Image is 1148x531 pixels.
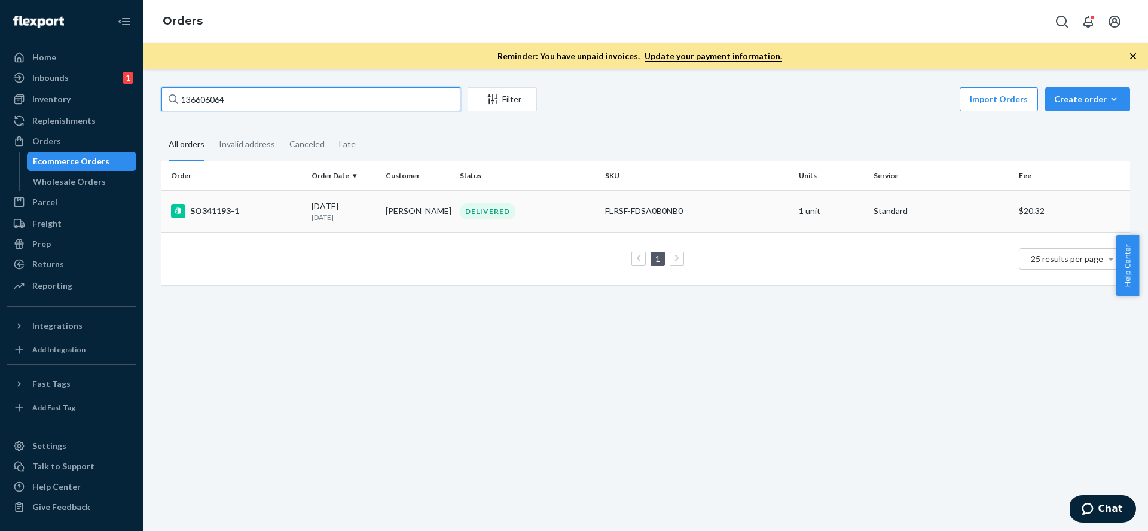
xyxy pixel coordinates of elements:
div: Freight [32,218,62,230]
div: Customer [386,170,450,181]
iframe: Opens a widget where you can chat to one of our agents [1070,495,1136,525]
a: Add Fast Tag [7,398,136,417]
div: Wholesale Orders [33,176,106,188]
a: Inventory [7,90,136,109]
button: Open account menu [1103,10,1126,33]
div: Create order [1054,93,1121,105]
button: Fast Tags [7,374,136,393]
div: Add Integration [32,344,86,355]
th: SKU [600,161,794,190]
div: Late [339,129,356,160]
div: Returns [32,258,64,270]
a: Orders [163,14,203,28]
a: Page 1 is your current page [653,254,662,264]
div: Prep [32,238,51,250]
a: Returns [7,255,136,274]
div: Replenishments [32,115,96,127]
a: Freight [7,214,136,233]
th: Units [794,161,868,190]
div: Give Feedback [32,501,90,513]
th: Order Date [307,161,381,190]
button: Give Feedback [7,498,136,517]
div: Fast Tags [32,378,71,390]
button: Talk to Support [7,457,136,476]
th: Service [869,161,1014,190]
td: $20.32 [1014,190,1130,232]
a: Wholesale Orders [27,172,137,191]
a: Replenishments [7,111,136,130]
th: Status [455,161,600,190]
div: Home [32,51,56,63]
td: 1 unit [794,190,868,232]
a: Add Integration [7,340,136,359]
p: Reminder: You have unpaid invoices. [497,50,782,62]
div: [DATE] [312,200,376,222]
img: Flexport logo [13,16,64,28]
div: All orders [169,129,204,161]
input: Search orders [161,87,460,111]
a: Prep [7,234,136,254]
div: Inbounds [32,72,69,84]
div: 1 [123,72,133,84]
a: Parcel [7,193,136,212]
a: Orders [7,132,136,151]
button: Import Orders [960,87,1038,111]
div: Reporting [32,280,72,292]
a: Ecommerce Orders [27,152,137,171]
button: Integrations [7,316,136,335]
button: Filter [468,87,537,111]
div: Canceled [289,129,325,160]
p: Standard [874,205,1009,217]
ol: breadcrumbs [153,4,212,39]
a: Help Center [7,477,136,496]
div: Ecommerce Orders [33,155,109,167]
div: Talk to Support [32,460,94,472]
a: Reporting [7,276,136,295]
div: Parcel [32,196,57,208]
div: SO341193-1 [171,204,302,218]
span: 25 results per page [1031,254,1103,264]
a: Home [7,48,136,67]
div: DELIVERED [460,203,515,219]
th: Fee [1014,161,1130,190]
div: Settings [32,440,66,452]
div: FLRSF-FDSA0B0NB0 [605,205,789,217]
div: Invalid address [219,129,275,160]
div: Integrations [32,320,83,332]
button: Create order [1045,87,1130,111]
a: Settings [7,437,136,456]
td: [PERSON_NAME] [381,190,455,232]
div: Help Center [32,481,81,493]
a: Inbounds1 [7,68,136,87]
div: Inventory [32,93,71,105]
button: Open Search Box [1050,10,1074,33]
a: Update your payment information. [645,51,782,62]
button: Help Center [1116,235,1139,296]
button: Open notifications [1076,10,1100,33]
div: Add Fast Tag [32,402,75,413]
div: Orders [32,135,61,147]
div: Filter [468,93,536,105]
p: [DATE] [312,212,376,222]
button: Close Navigation [112,10,136,33]
th: Order [161,161,307,190]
